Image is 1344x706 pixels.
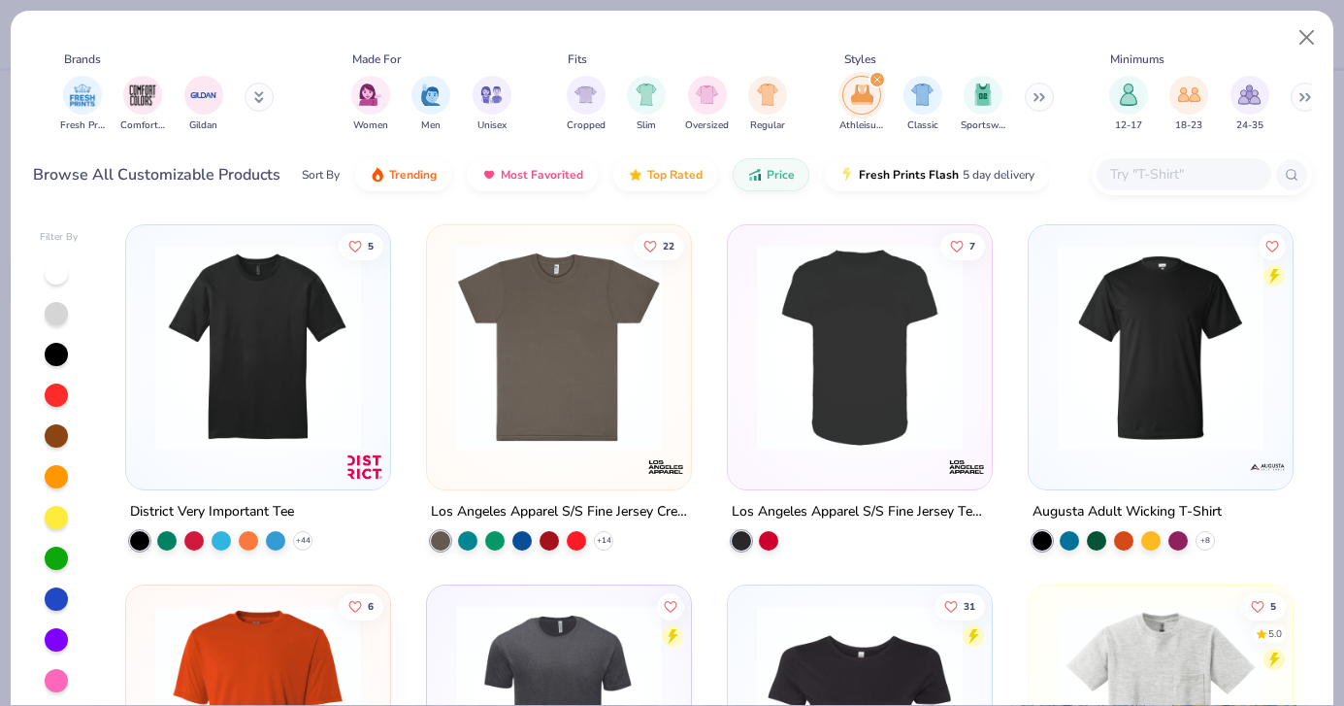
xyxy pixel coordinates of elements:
span: + 14 [597,535,611,547]
img: Los Angeles Apparel logo [947,448,986,487]
div: filter for 24-35 [1230,76,1269,133]
span: Gildan [189,118,217,133]
button: Like [657,592,684,620]
span: Men [421,118,441,133]
div: filter for Gildan [184,76,223,133]
div: filter for Men [411,76,450,133]
img: Classic Image [911,84,934,106]
button: Close [1289,19,1326,56]
img: flash.gif [839,167,855,183]
img: Los Angeles Apparel logo [646,448,685,487]
img: Oversized Image [696,84,718,106]
span: 7 [969,241,975,251]
span: + 8 [1200,535,1210,547]
button: filter button [351,76,390,133]
img: Women Image [359,84,381,106]
button: filter button [839,76,884,133]
img: 12-17 Image [1118,84,1139,106]
span: 31 [964,601,975,611]
span: Women [353,118,388,133]
span: 5 [368,241,374,251]
span: Fresh Prints [60,118,105,133]
span: 5 day delivery [963,164,1034,186]
div: filter for Slim [627,76,666,133]
button: Like [339,232,383,259]
span: 6 [368,601,374,611]
div: Sort By [302,166,340,184]
button: filter button [748,76,787,133]
div: filter for Classic [903,76,942,133]
span: 22 [663,241,674,251]
img: 42b9b6cd-9891-4f69-8af7-b38f9c65824f [1048,245,1273,451]
img: d3a8f931-8016-4789-b71b-67710d21d835 [146,245,371,451]
img: trending.gif [370,167,385,183]
div: Filter By [40,230,79,245]
img: Slim Image [636,84,657,106]
img: Men Image [420,84,442,106]
span: Top Rated [647,167,703,183]
button: filter button [411,76,450,133]
img: District logo [345,448,384,487]
img: Comfort Colors Image [128,81,157,110]
button: filter button [903,76,942,133]
div: filter for Comfort Colors [120,76,165,133]
span: Cropped [567,118,606,133]
span: Oversized [685,118,729,133]
img: Unisex Image [480,84,503,106]
div: Styles [844,50,876,68]
button: filter button [1169,76,1208,133]
img: Gildan Image [189,81,218,110]
span: Comfort Colors [120,118,165,133]
button: Like [339,592,383,620]
div: filter for 12-17 [1109,76,1148,133]
div: filter for Unisex [473,76,511,133]
button: Like [1259,232,1286,259]
img: 24-35 Image [1238,84,1261,106]
button: Price [733,158,809,191]
span: Slim [637,118,656,133]
img: TopRated.gif [628,167,643,183]
button: Like [1241,592,1286,620]
button: filter button [1230,76,1269,133]
input: Try "T-Shirt" [1108,163,1258,185]
img: Regular Image [757,84,779,106]
span: Sportswear [961,118,1005,133]
div: filter for Women [351,76,390,133]
span: Trending [389,167,437,183]
div: District Very Important Tee [130,500,294,524]
span: Classic [907,118,938,133]
img: Sportswear Image [972,84,994,106]
button: Like [634,232,684,259]
div: filter for Athleisure [839,76,884,133]
span: Fresh Prints Flash [859,167,959,183]
img: Cropped Image [574,84,597,106]
div: filter for Oversized [685,76,729,133]
span: 24-35 [1236,118,1263,133]
span: 18-23 [1175,118,1202,133]
button: Like [940,232,985,259]
div: Augusta Adult Wicking T-Shirt [1033,500,1222,524]
div: filter for Cropped [567,76,606,133]
span: Price [767,167,795,183]
button: filter button [567,76,606,133]
div: 5.0 [1268,626,1282,641]
button: filter button [473,76,511,133]
button: filter button [1109,76,1148,133]
button: filter button [961,76,1005,133]
button: filter button [685,76,729,133]
span: 5 [1270,601,1276,611]
div: Minimums [1110,50,1164,68]
div: Brands [64,50,101,68]
div: filter for Sportswear [961,76,1005,133]
img: Fresh Prints Image [68,81,97,110]
span: Regular [750,118,785,133]
img: Augusta logo [1248,448,1287,487]
span: + 44 [296,535,311,547]
div: Los Angeles Apparel S/S Fine Jersey Crew 4.3 Oz [431,500,687,524]
button: filter button [120,76,165,133]
button: Top Rated [613,158,717,191]
div: filter for Regular [748,76,787,133]
div: Made For [352,50,401,68]
div: Fits [568,50,587,68]
button: Trending [355,158,451,191]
